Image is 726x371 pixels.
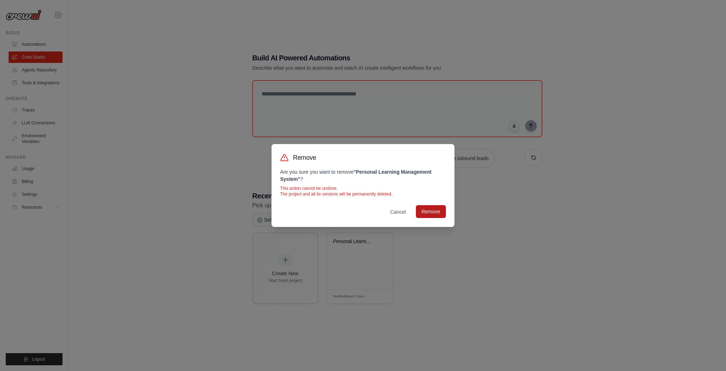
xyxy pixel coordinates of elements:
[280,185,446,191] p: This action cannot be undone.
[416,205,446,218] button: Remove
[293,153,316,163] h3: Remove
[384,206,412,218] button: Cancel
[280,169,432,182] strong: " Personal Learning Management System "
[280,191,446,197] p: The project and all its versions will be permanently deleted.
[280,168,446,183] p: Are you sure you want to remove ?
